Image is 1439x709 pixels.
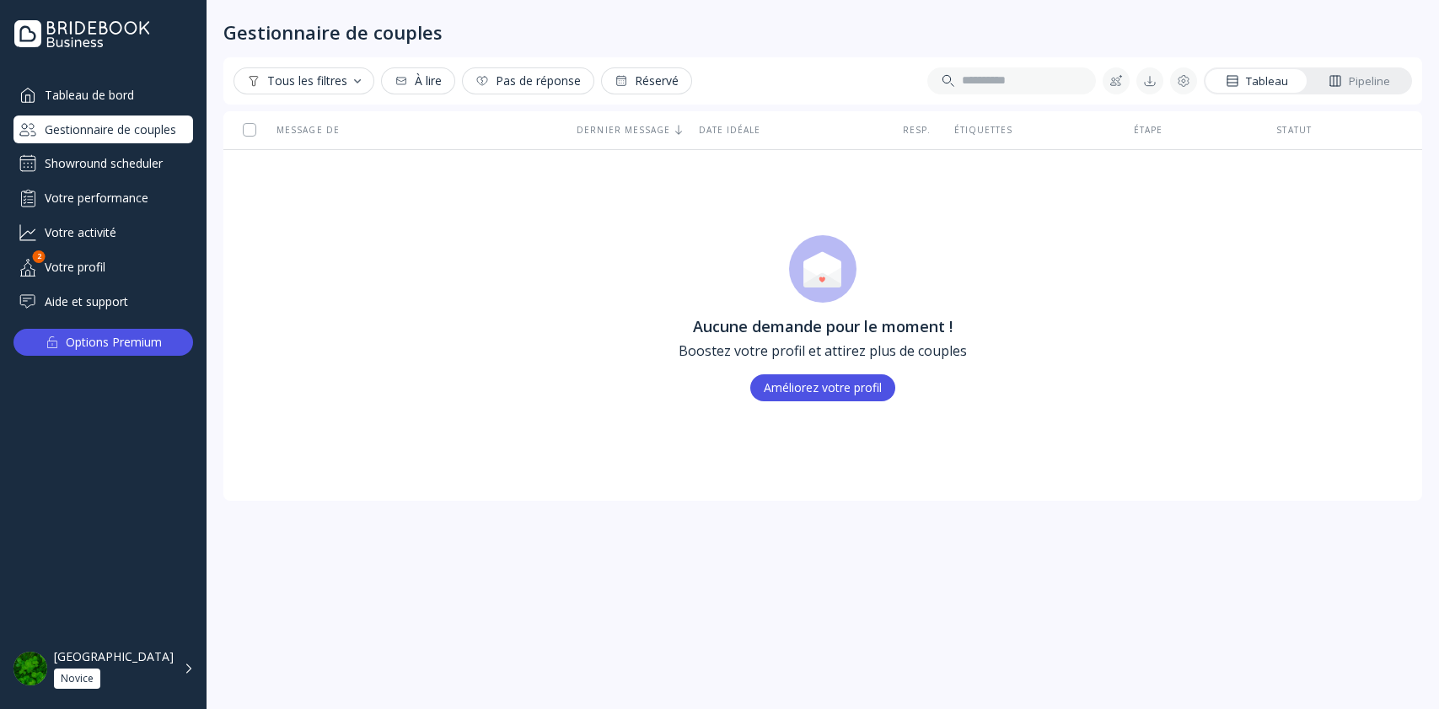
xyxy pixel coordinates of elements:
[13,287,193,315] a: Aide et support
[236,124,340,136] div: Message de
[699,124,880,136] div: Date idéale
[13,253,193,281] div: Votre profil
[1226,73,1288,89] div: Tableau
[750,374,895,401] button: Améliorez votre profil
[13,184,193,212] a: Votre performance
[894,124,941,136] div: Resp.
[13,115,193,143] a: Gestionnaire de couples
[13,253,193,281] a: Votre profil2
[61,672,94,685] div: Novice
[33,250,46,263] div: 2
[1076,124,1221,136] div: Étape
[679,316,967,338] div: Aucune demande pour le moment !
[1329,73,1390,89] div: Pipeline
[223,20,443,44] div: Gestionnaire de couples
[462,67,594,94] button: Pas de réponse
[66,330,162,354] div: Options Premium
[13,218,193,246] a: Votre activité
[54,649,174,664] div: [GEOGRAPHIC_DATA]
[1234,124,1355,136] div: Statut
[475,74,581,88] div: Pas de réponse
[381,67,455,94] button: À lire
[13,652,47,685] img: dpr=2,fit=cover,g=face,w=48,h=48
[601,67,692,94] button: Réservé
[395,74,442,88] div: À lire
[764,381,882,395] div: Améliorez votre profil
[679,341,967,361] div: Boostez votre profil et attirez plus de couples
[13,81,193,109] a: Tableau de bord
[577,124,685,136] div: Dernier message
[615,74,679,88] div: Réservé
[234,67,374,94] button: Tous les filtres
[954,124,1062,136] div: Étiquettes
[13,150,193,177] a: Showround scheduler
[13,329,193,356] button: Options Premium
[247,74,361,88] div: Tous les filtres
